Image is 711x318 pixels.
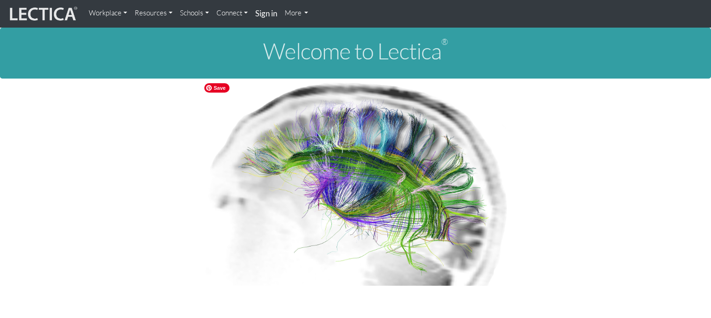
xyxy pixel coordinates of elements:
a: Sign in [251,4,281,24]
a: Workplace [85,4,131,22]
span: Save [204,83,230,93]
img: lecticalive [7,5,78,23]
a: Connect [213,4,251,22]
strong: Sign in [255,8,277,18]
a: Resources [131,4,176,22]
a: More [281,4,312,22]
a: Schools [176,4,213,22]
